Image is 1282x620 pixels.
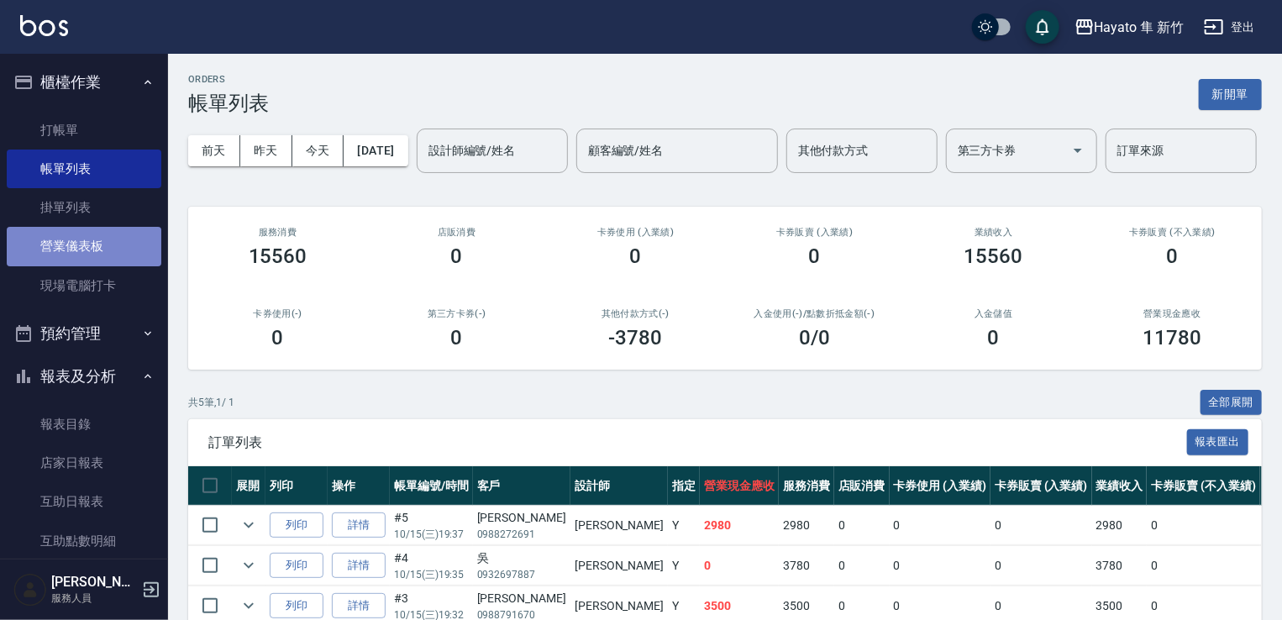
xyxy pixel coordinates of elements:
td: 2980 [700,506,779,545]
th: 設計師 [570,466,668,506]
button: Hayato 隼 新竹 [1068,10,1190,45]
h2: ORDERS [188,74,269,85]
th: 指定 [668,466,700,506]
th: 客戶 [473,466,570,506]
th: 卡券販賣 (入業績) [990,466,1092,506]
h2: 卡券使用(-) [208,308,347,319]
button: 列印 [270,593,323,619]
a: 詳情 [332,593,386,619]
h2: 第三方卡券(-) [387,308,526,319]
button: 報表匯出 [1187,429,1249,455]
h3: 帳單列表 [188,92,269,115]
a: 新開單 [1199,86,1262,102]
td: 0 [1147,506,1259,545]
p: 服務人員 [51,591,137,606]
td: 0 [890,546,991,586]
th: 操作 [328,466,390,506]
img: Person [13,573,47,607]
td: #4 [390,546,473,586]
h3: 0 /0 [799,326,830,349]
td: 3780 [779,546,834,586]
a: 互助點數明細 [7,522,161,560]
th: 帳單編號/時間 [390,466,473,506]
td: 0 [700,546,779,586]
th: 店販消費 [834,466,890,506]
th: 卡券販賣 (不入業績) [1147,466,1259,506]
div: [PERSON_NAME] [477,590,566,607]
button: expand row [236,512,261,538]
td: 0 [990,546,1092,586]
td: 3780 [1092,546,1148,586]
a: 報表目錄 [7,405,161,444]
p: 10/15 (三) 19:35 [394,567,469,582]
button: 新開單 [1199,79,1262,110]
button: save [1026,10,1059,44]
div: 吳 [477,549,566,567]
a: 店家日報表 [7,444,161,482]
button: 全部展開 [1201,390,1263,416]
h3: 0 [451,326,463,349]
div: [PERSON_NAME] [477,509,566,527]
h3: 0 [630,244,642,268]
h3: 服務消費 [208,227,347,238]
button: 登出 [1197,12,1262,43]
a: 營業儀表板 [7,227,161,265]
p: 共 5 筆, 1 / 1 [188,395,234,410]
td: [PERSON_NAME] [570,546,668,586]
th: 列印 [265,466,328,506]
td: [PERSON_NAME] [570,506,668,545]
img: Logo [20,15,68,36]
h2: 卡券使用 (入業績) [566,227,705,238]
button: 列印 [270,553,323,579]
h2: 入金儲值 [924,308,1063,319]
h3: 0 [272,326,284,349]
button: expand row [236,553,261,578]
h5: [PERSON_NAME] [51,574,137,591]
button: expand row [236,593,261,618]
span: 訂單列表 [208,434,1187,451]
h2: 卡券販賣 (入業績) [745,227,884,238]
h3: 15560 [249,244,307,268]
a: 現場電腦打卡 [7,266,161,305]
h3: -3780 [609,326,663,349]
td: 0 [834,546,890,586]
h2: 營業現金應收 [1103,308,1242,319]
h3: 0 [988,326,1000,349]
h3: 0 [809,244,821,268]
a: 掛單列表 [7,188,161,227]
button: Open [1064,137,1091,164]
a: 互助日報表 [7,482,161,521]
td: #5 [390,506,473,545]
button: [DATE] [344,135,407,166]
th: 營業現金應收 [700,466,779,506]
a: 詳情 [332,512,386,539]
th: 展開 [232,466,265,506]
h3: 0 [451,244,463,268]
h2: 入金使用(-) /點數折抵金額(-) [745,308,884,319]
td: Y [668,546,700,586]
h3: 15560 [964,244,1023,268]
button: 前天 [188,135,240,166]
p: 0988272691 [477,527,566,542]
button: 報表及分析 [7,355,161,398]
td: Y [668,506,700,545]
h2: 業績收入 [924,227,1063,238]
div: Hayato 隼 新竹 [1095,17,1184,38]
h3: 11780 [1143,326,1202,349]
a: 帳單列表 [7,150,161,188]
td: 2980 [779,506,834,545]
p: 10/15 (三) 19:37 [394,527,469,542]
h2: 其他付款方式(-) [566,308,705,319]
td: 0 [834,506,890,545]
button: 今天 [292,135,344,166]
button: 列印 [270,512,323,539]
h3: 0 [1167,244,1179,268]
button: 櫃檯作業 [7,60,161,104]
h2: 店販消費 [387,227,526,238]
a: 打帳單 [7,111,161,150]
button: 昨天 [240,135,292,166]
th: 服務消費 [779,466,834,506]
button: 預約管理 [7,312,161,355]
td: 0 [990,506,1092,545]
td: 0 [890,506,991,545]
